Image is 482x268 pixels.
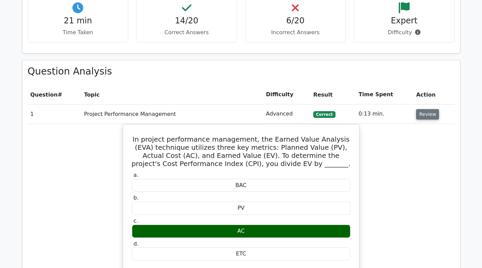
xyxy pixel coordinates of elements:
p: Difficulty [360,28,449,37]
span: a. [134,172,139,178]
div: BAC [132,179,350,192]
th: Result [311,85,356,104]
td: 1 [28,104,82,124]
div: PV [132,202,350,215]
h4: 21 min [33,16,123,26]
th: Action [413,85,454,104]
button: Review [416,109,439,120]
span: Question [30,91,58,98]
th: Topic [81,85,263,104]
th: Time Spent [356,85,414,104]
td: 0:13 min. [356,104,414,124]
p: Correct Answers [142,28,231,37]
div: AC [132,225,350,238]
span: c. [134,218,138,224]
th: Difficulty [263,85,311,104]
p: Incorrect Answers [251,28,340,37]
div: ETC [132,247,350,261]
p: Time Taken [33,28,123,37]
th: # [28,85,82,104]
span: b. [134,194,139,201]
h4: 6/20 [251,16,340,26]
h4: 14/20 [142,16,231,26]
td: Project Performance Management [81,104,263,124]
h4: Expert [360,16,449,26]
span: Correct [313,111,335,118]
h3: Question Analysis [28,66,455,77]
td: Advanced [263,104,311,124]
span: d. [134,241,139,247]
h5: In project performance management, the Earned Value Analysis (EVA) technique utilizes three key m... [131,135,351,168]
